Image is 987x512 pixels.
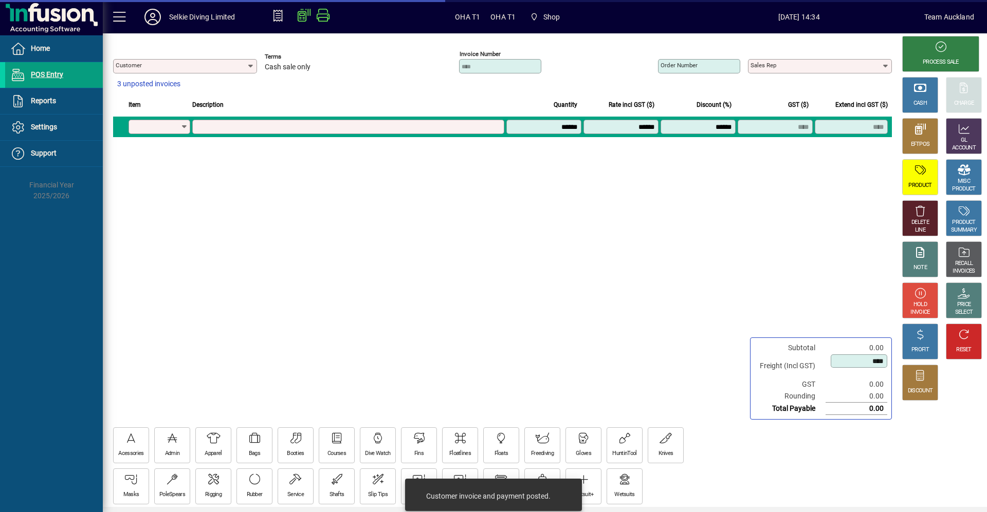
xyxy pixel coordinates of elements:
[31,149,57,157] span: Support
[265,53,326,60] span: Terms
[192,99,224,110] span: Description
[915,226,925,234] div: LINE
[908,387,933,395] div: DISCOUNT
[961,137,967,144] div: GL
[287,491,304,499] div: Service
[5,36,103,62] a: Home
[908,182,931,189] div: PRODUCT
[5,115,103,140] a: Settings
[952,219,975,226] div: PRODUCT
[661,62,698,69] mat-label: Order number
[460,50,501,58] mat-label: Invoice number
[826,342,887,354] td: 0.00
[117,79,180,89] span: 3 unposted invoices
[531,450,554,458] div: Freediving
[113,75,185,93] button: 3 unposted invoices
[614,491,634,499] div: Wetsuits
[116,62,142,69] mat-label: Customer
[543,9,560,25] span: Shop
[31,123,57,131] span: Settings
[31,44,50,52] span: Home
[697,99,732,110] span: Discount (%)
[368,491,388,499] div: Slip Tips
[165,450,180,458] div: Admin
[365,450,390,458] div: Dive Watch
[958,178,970,185] div: MISC
[826,378,887,390] td: 0.00
[123,491,139,499] div: Masks
[835,99,888,110] span: Extend incl GST ($)
[5,88,103,114] a: Reports
[490,9,516,25] span: OHA T1
[674,9,924,25] span: [DATE] 14:34
[265,63,310,71] span: Cash sale only
[169,9,235,25] div: Selkie Diving Limited
[923,59,959,66] div: PROCESS SALE
[554,99,577,110] span: Quantity
[330,491,344,499] div: Shafts
[953,268,975,275] div: INVOICES
[576,450,591,458] div: Gloves
[287,450,304,458] div: Booties
[249,450,260,458] div: Bags
[495,450,508,458] div: Floats
[913,264,927,272] div: NOTE
[426,491,551,501] div: Customer invoice and payment posted.
[327,450,346,458] div: Courses
[159,491,185,499] div: PoleSpears
[449,450,471,458] div: Floatlines
[924,9,974,25] div: Team Auckland
[136,8,169,26] button: Profile
[609,99,654,110] span: Rate incl GST ($)
[205,450,222,458] div: Apparel
[455,9,480,25] span: OHA T1
[955,260,973,268] div: RECALL
[755,342,826,354] td: Subtotal
[913,100,927,107] div: CASH
[755,354,826,378] td: Freight (Incl GST)
[31,97,56,105] span: Reports
[911,141,930,148] div: EFTPOS
[955,309,973,316] div: SELECT
[951,226,977,234] div: SUMMARY
[911,346,929,354] div: PROFIT
[826,403,887,415] td: 0.00
[755,390,826,403] td: Rounding
[755,403,826,415] td: Total Payable
[956,346,972,354] div: RESET
[755,378,826,390] td: GST
[751,62,776,69] mat-label: Sales rep
[952,185,975,193] div: PRODUCT
[952,144,976,152] div: ACCOUNT
[910,309,929,316] div: INVOICE
[573,491,593,499] div: Wetsuit+
[911,219,929,226] div: DELETE
[913,301,927,309] div: HOLD
[118,450,143,458] div: Acessories
[5,141,103,166] a: Support
[957,301,971,309] div: PRICE
[129,99,141,110] span: Item
[659,450,673,458] div: Knives
[526,8,564,26] span: Shop
[414,450,424,458] div: Fins
[826,390,887,403] td: 0.00
[205,491,222,499] div: Rigging
[247,491,263,499] div: Rubber
[31,70,63,79] span: POS Entry
[788,99,809,110] span: GST ($)
[612,450,636,458] div: HuntinTool
[954,100,974,107] div: CHARGE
